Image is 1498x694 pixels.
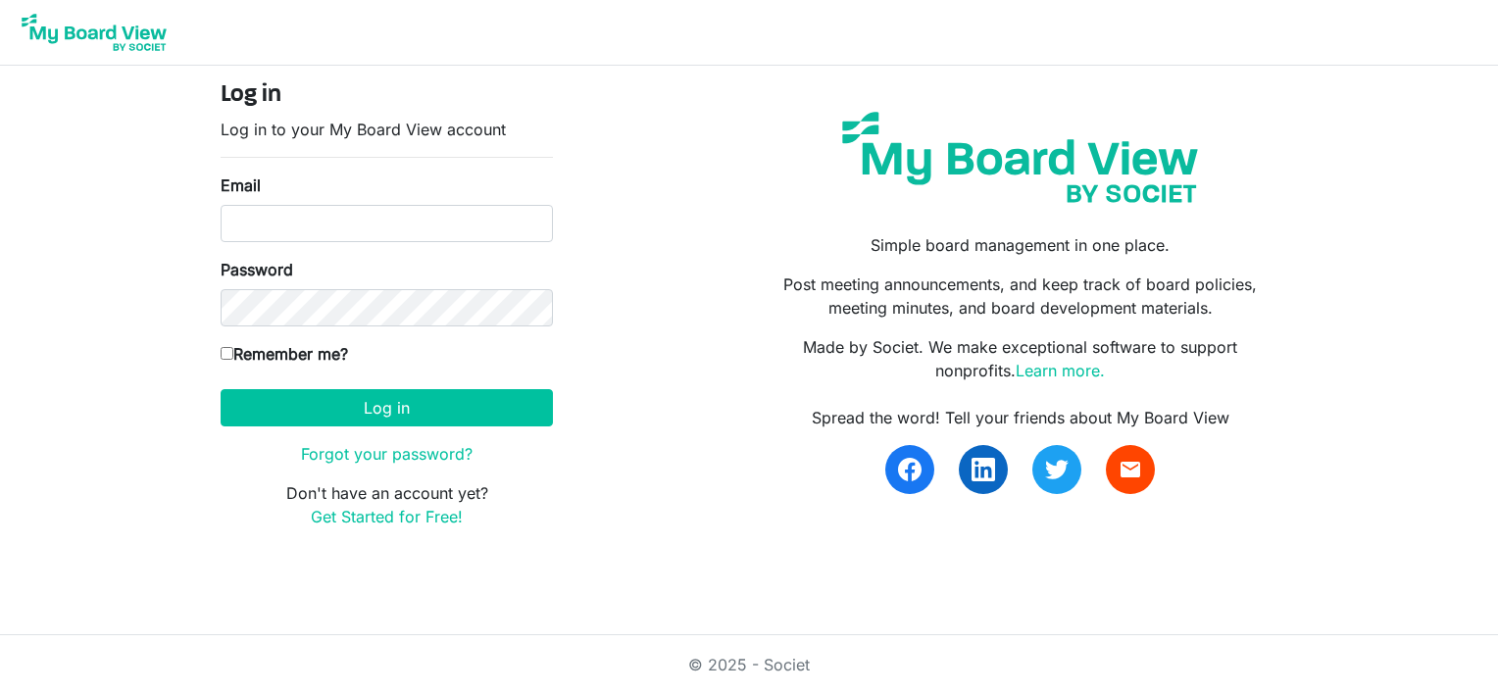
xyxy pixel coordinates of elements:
[1106,445,1155,494] a: email
[1119,458,1142,481] span: email
[221,481,553,528] p: Don't have an account yet?
[898,458,922,481] img: facebook.svg
[1016,361,1105,380] a: Learn more.
[221,389,553,426] button: Log in
[972,458,995,481] img: linkedin.svg
[221,173,261,197] label: Email
[1045,458,1069,481] img: twitter.svg
[764,406,1277,429] div: Spread the word! Tell your friends about My Board View
[311,507,463,526] a: Get Started for Free!
[221,118,553,141] p: Log in to your My Board View account
[221,347,233,360] input: Remember me?
[221,81,553,110] h4: Log in
[221,258,293,281] label: Password
[301,444,473,464] a: Forgot your password?
[221,342,348,366] label: Remember me?
[827,97,1213,218] img: my-board-view-societ.svg
[764,335,1277,382] p: Made by Societ. We make exceptional software to support nonprofits.
[764,233,1277,257] p: Simple board management in one place.
[688,655,810,674] a: © 2025 - Societ
[764,273,1277,320] p: Post meeting announcements, and keep track of board policies, meeting minutes, and board developm...
[16,8,173,57] img: My Board View Logo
